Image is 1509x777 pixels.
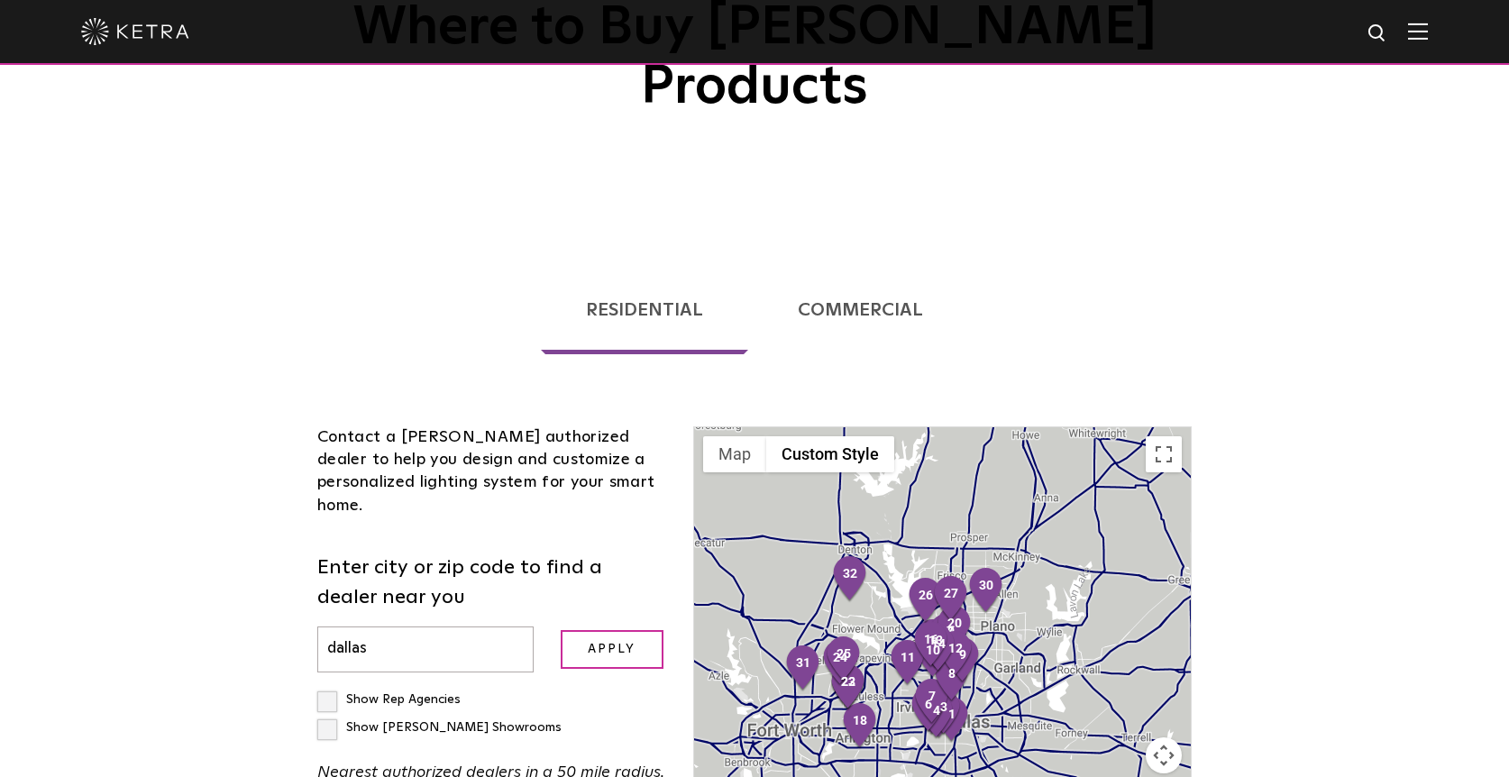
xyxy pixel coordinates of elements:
[821,639,859,688] div: 24
[912,621,950,670] div: 16
[967,567,1005,616] div: 30
[784,644,822,693] div: 31
[913,678,951,727] div: 7
[825,635,863,684] div: 25
[1146,436,1182,472] button: Toggle fullscreen view
[317,693,461,706] label: Show Rep Agencies
[317,553,666,613] label: Enter city or zip code to find a dealer near you
[829,663,867,712] div: 23
[703,436,766,472] button: Show street map
[753,266,968,354] a: Commercial
[317,426,666,517] div: Contact a [PERSON_NAME] authorized dealer to help you design and customize a personalized lightin...
[841,702,879,751] div: 18
[831,555,869,604] div: 32
[561,630,663,669] input: Apply
[1367,23,1389,45] img: search icon
[81,18,189,45] img: ketra-logo-2019-white
[766,436,894,472] button: Custom Style
[910,686,947,735] div: 6
[317,626,534,672] input: Enter city or zip code
[889,639,927,688] div: 11
[541,266,748,354] a: Residential
[317,721,562,734] label: Show [PERSON_NAME] Showrooms
[1146,737,1182,773] button: Map camera controls
[932,575,970,624] div: 27
[907,577,945,626] div: 26
[1408,23,1428,40] img: Hamburger%20Nav.svg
